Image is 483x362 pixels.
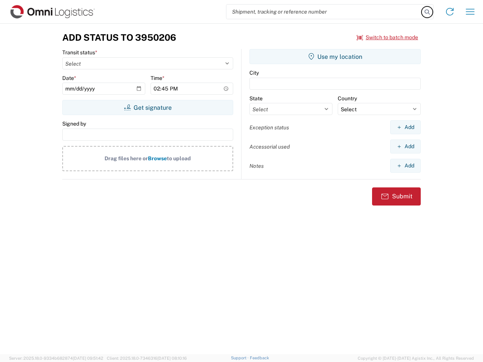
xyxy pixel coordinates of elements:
[390,120,421,134] button: Add
[105,155,148,161] span: Drag files here or
[148,155,167,161] span: Browse
[249,95,263,102] label: State
[357,31,418,44] button: Switch to batch mode
[107,356,187,360] span: Client: 2025.18.0-7346316
[249,163,264,169] label: Notes
[62,32,176,43] h3: Add Status to 3950206
[9,356,103,360] span: Server: 2025.18.0-9334b682874
[167,155,191,161] span: to upload
[151,75,165,81] label: Time
[390,159,421,173] button: Add
[338,95,357,102] label: Country
[358,355,474,362] span: Copyright © [DATE]-[DATE] Agistix Inc., All Rights Reserved
[249,143,290,150] label: Accessorial used
[249,49,421,64] button: Use my location
[62,49,97,56] label: Transit status
[249,69,259,76] label: City
[62,100,233,115] button: Get signature
[62,120,86,127] label: Signed by
[249,124,289,131] label: Exception status
[372,187,421,206] button: Submit
[226,5,422,19] input: Shipment, tracking or reference number
[231,356,250,360] a: Support
[62,75,76,81] label: Date
[250,356,269,360] a: Feedback
[157,356,187,360] span: [DATE] 08:10:16
[390,140,421,153] button: Add
[73,356,103,360] span: [DATE] 09:51:42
